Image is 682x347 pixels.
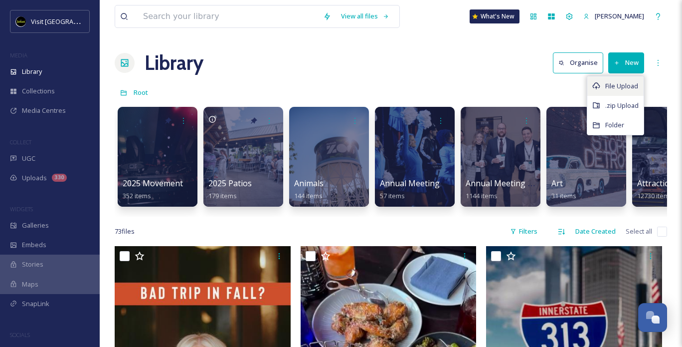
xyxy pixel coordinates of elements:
a: Root [134,86,148,98]
div: Date Created [570,222,621,241]
div: Domain: [DOMAIN_NAME] [26,26,110,34]
div: Filters [505,222,542,241]
a: 2025 Movement352 items [123,179,183,200]
span: Visit [GEOGRAPHIC_DATA] [31,16,108,26]
img: website_grey.svg [16,26,24,34]
span: MEDIA [10,51,27,59]
span: Maps [22,280,38,289]
img: logo_orange.svg [16,16,24,24]
span: Galleries [22,221,49,230]
span: Media Centres [22,106,66,115]
div: 330 [52,174,67,182]
span: 12730 items [637,191,673,200]
span: Embeds [22,240,46,250]
span: Root [134,88,148,97]
span: .zip Upload [605,101,639,110]
a: [PERSON_NAME] [578,6,649,26]
span: 57 items [380,191,405,200]
button: Organise [553,52,603,73]
span: WIDGETS [10,205,33,213]
a: Animals144 items [294,179,324,200]
a: Art31 items [551,179,576,200]
span: 352 items [123,191,151,200]
span: Annual Meeting (Eblast) [466,178,555,189]
img: tab_domain_overview_orange.svg [27,58,35,66]
span: 31 items [551,191,576,200]
span: 2025 Movement [123,178,183,189]
span: Attractions [637,178,679,189]
span: 144 items [294,191,323,200]
span: [PERSON_NAME] [595,11,644,20]
span: UGC [22,154,35,163]
span: 73 file s [115,227,135,236]
div: v 4.0.25 [28,16,49,24]
span: Library [22,67,42,76]
span: 179 items [208,191,237,200]
a: Annual Meeting (Eblast)1144 items [466,179,555,200]
a: View all files [336,6,394,26]
span: Art [551,178,563,189]
img: VISIT%20DETROIT%20LOGO%20-%20BLACK%20BACKGROUND.png [16,16,26,26]
div: Keywords by Traffic [110,59,168,65]
button: New [608,52,644,73]
a: Library [145,48,203,78]
span: 2025 Patios [208,178,252,189]
span: File Upload [605,81,638,91]
span: 1144 items [466,191,498,200]
span: Folder [605,120,624,130]
a: 2025 Patios179 items [208,179,252,200]
span: Stories [22,260,43,269]
span: COLLECT [10,138,31,146]
button: Open Chat [638,303,667,332]
div: Domain Overview [38,59,89,65]
span: Annual Meeting [380,178,440,189]
span: Select all [626,227,652,236]
a: What's New [470,9,519,23]
span: SnapLink [22,299,49,309]
input: Search your library [138,5,318,27]
span: SOCIALS [10,331,30,339]
a: Annual Meeting57 items [380,179,440,200]
span: Animals [294,178,324,189]
span: Collections [22,86,55,96]
img: tab_keywords_by_traffic_grey.svg [99,58,107,66]
span: Uploads [22,173,47,183]
a: Attractions12730 items [637,179,679,200]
